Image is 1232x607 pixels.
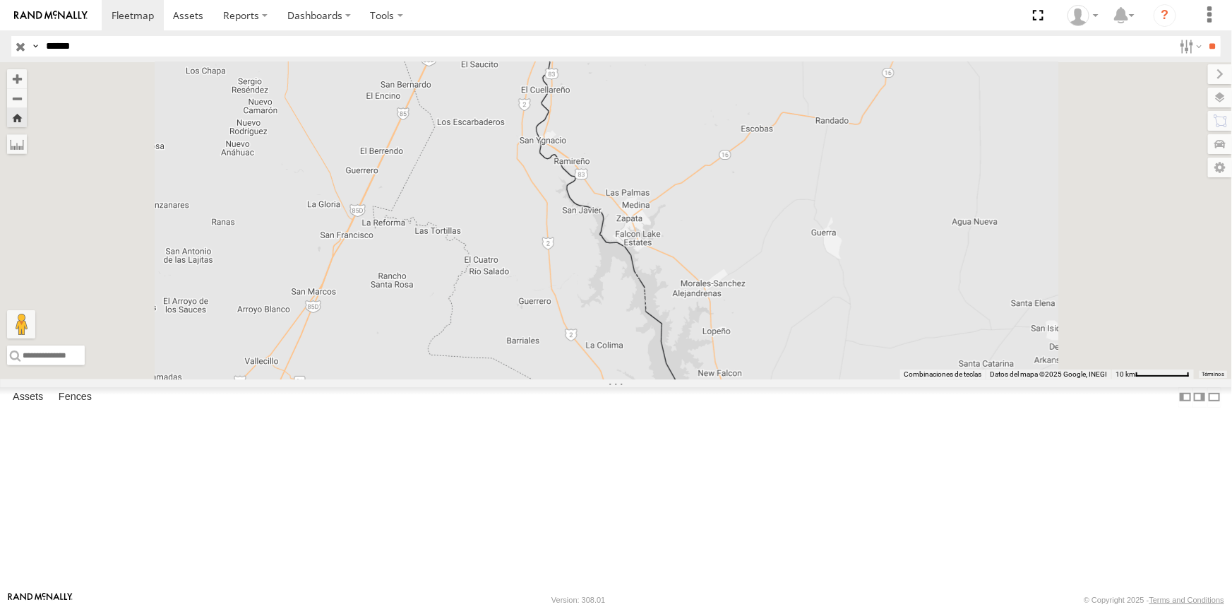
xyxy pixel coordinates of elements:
a: Términos (se abre en una nueva pestaña) [1202,372,1224,377]
i: ? [1154,4,1176,27]
label: Fences [52,387,99,407]
button: Combinaciones de teclas [904,370,981,379]
a: Visit our Website [8,593,73,607]
button: Escala del mapa: 10 km por 73 píxeles [1111,370,1194,379]
button: Zoom in [7,69,27,88]
label: Search Filter Options [1174,36,1204,57]
div: © Copyright 2025 - [1084,596,1224,604]
span: Datos del mapa ©2025 Google, INEGI [990,370,1107,378]
label: Search Query [30,36,41,57]
label: Map Settings [1208,158,1232,177]
label: Dock Summary Table to the Right [1192,387,1207,408]
a: Terms and Conditions [1149,596,1224,604]
div: Version: 308.01 [551,596,605,604]
span: 10 km [1116,370,1135,378]
label: Measure [7,134,27,154]
div: Josue Jimenez [1063,5,1104,26]
label: Dock Summary Table to the Left [1178,387,1192,408]
label: Assets [6,387,50,407]
button: Zoom out [7,88,27,108]
img: rand-logo.svg [14,11,88,20]
button: Zoom Home [7,108,27,127]
label: Hide Summary Table [1207,387,1221,408]
button: Arrastra al hombrecito al mapa para abrir Street View [7,310,35,338]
